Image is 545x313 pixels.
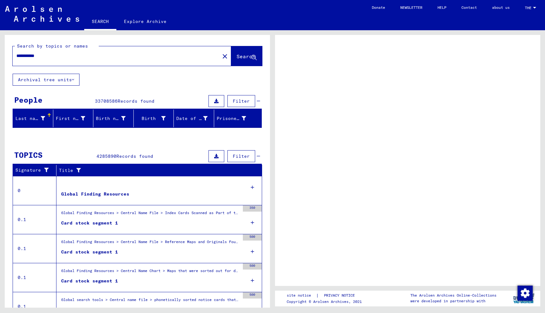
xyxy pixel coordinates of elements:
[512,290,536,306] img: yv_logo.png
[217,115,246,122] div: Prisoner #
[53,110,94,127] mat-header-cell: First name
[116,14,174,29] a: Explore Archive
[118,98,155,104] span: Records found
[176,115,208,122] div: Date of birth
[61,268,240,277] div: Global Finding Resources > Central Name Chart > Maps that were sorted out for different reasons d...
[15,115,45,122] div: Last name
[219,50,231,62] button: Clear
[15,167,51,174] div: Signature
[15,165,58,175] div: Signature
[56,115,85,122] div: First name
[243,292,262,299] div: 500
[93,110,134,127] mat-header-cell: Birth name
[518,286,533,301] img: Change consent
[61,210,240,219] div: Global Finding Resources > Central Name File > Index Cards Scanned as Part of the Sequential Mass...
[61,191,129,197] div: Global Finding Resources
[59,167,249,174] div: Title
[134,110,174,127] mat-header-cell: Birth
[61,239,240,248] div: Global Finding Resources > Central Name File > Reference Maps and Originals Found and Removed in ...
[136,113,174,123] div: Birth
[13,176,56,205] td: 0
[233,153,250,159] span: Filter
[15,113,53,123] div: Last name
[287,292,362,299] div: |
[95,98,118,104] span: 33708586
[56,113,93,123] div: First name
[61,249,118,255] div: Card stock segment 1
[97,153,116,159] span: 4285890
[410,293,496,298] p: The Arolsen Archives Online-Collections
[233,98,250,104] span: Filter
[237,53,255,60] span: Search
[17,43,88,49] mat-label: Search by topics or names
[13,263,56,292] td: 0.1
[61,297,240,306] div: Global search tools > Central name file > phonetically sorted notice cards that could no longer b...
[243,234,262,241] div: 500
[13,234,56,263] td: 0.1
[287,299,362,304] p: Copyright © Arolsen Archives, 2021
[525,6,532,10] span: THE
[227,95,255,107] button: Filter
[221,53,229,60] mat-icon: close
[5,6,79,22] img: Arolsen_neg.svg
[319,292,362,299] a: PRIVACY NOTICE
[96,113,133,123] div: Birth name
[217,113,254,123] div: Prisoner #
[61,220,118,226] div: Card stock segment 1
[227,150,255,162] button: Filter
[243,205,262,212] div: 350
[59,165,256,175] div: Title
[14,149,43,161] div: TOPICS
[410,298,496,304] p: were developed in partnership with
[13,74,79,86] button: Archival tree units
[96,115,126,122] div: Birth name
[174,110,214,127] mat-header-cell: Date of birth
[243,263,262,270] div: 500
[13,205,56,234] td: 0.1
[214,110,262,127] mat-header-cell: Prisoner #
[116,153,153,159] span: Records found
[136,115,166,122] div: Birth
[231,46,262,66] button: Search
[61,278,118,284] div: Card stock segment 1
[14,94,43,105] div: People
[287,292,316,299] a: site notice
[176,113,215,123] div: Date of birth
[84,14,116,30] a: SEARCH
[13,110,53,127] mat-header-cell: Last name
